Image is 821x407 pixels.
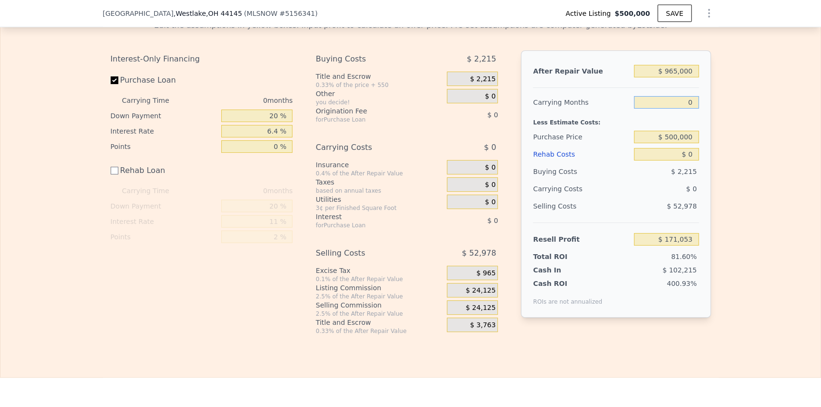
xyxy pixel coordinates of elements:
[667,202,696,210] span: $ 52,978
[316,212,423,222] div: Interest
[316,310,443,318] div: 2.5% of the After Repair Value
[487,111,498,119] span: $ 0
[533,146,630,163] div: Rehab Costs
[316,293,443,300] div: 2.5% of the After Repair Value
[484,139,496,156] span: $ 0
[316,50,423,68] div: Buying Costs
[316,160,443,170] div: Insurance
[485,181,495,189] span: $ 0
[316,170,443,177] div: 0.4% of the After Repair Value
[686,185,696,193] span: $ 0
[111,50,293,68] div: Interest-Only Financing
[316,266,443,275] div: Excise Tax
[122,183,185,198] div: Carrying Time
[533,163,630,180] div: Buying Costs
[316,139,423,156] div: Carrying Costs
[111,229,218,245] div: Points
[111,76,118,84] input: Purchase Loan
[466,286,495,295] span: $ 24,125
[667,280,696,287] span: 400.93%
[671,168,696,175] span: $ 2,215
[533,111,698,128] div: Less Estimate Costs:
[476,269,495,278] span: $ 965
[533,94,630,111] div: Carrying Months
[111,198,218,214] div: Down Payment
[111,123,218,139] div: Interest Rate
[466,304,495,312] span: $ 24,125
[671,253,696,260] span: 81.60%
[657,5,691,22] button: SAVE
[485,163,495,172] span: $ 0
[533,252,593,261] div: Total ROI
[533,197,630,215] div: Selling Costs
[533,231,630,248] div: Resell Profit
[662,266,696,274] span: $ 102,215
[316,300,443,310] div: Selling Commission
[111,162,218,179] label: Rehab Loan
[316,327,443,335] div: 0.33% of the After Repair Value
[699,4,719,23] button: Show Options
[174,9,242,18] span: , Westlake
[111,108,218,123] div: Down Payment
[189,183,293,198] div: 0 months
[462,245,496,262] span: $ 52,978
[316,283,443,293] div: Listing Commission
[485,198,495,207] span: $ 0
[316,89,443,99] div: Other
[316,81,443,89] div: 0.33% of the price + 550
[533,62,630,80] div: After Repair Value
[103,9,174,18] span: [GEOGRAPHIC_DATA]
[122,93,185,108] div: Carrying Time
[111,139,218,154] div: Points
[485,92,495,101] span: $ 0
[566,9,615,18] span: Active Listing
[533,180,593,197] div: Carrying Costs
[487,217,498,224] span: $ 0
[316,204,443,212] div: 3¢ per Finished Square Foot
[470,75,495,84] span: $ 2,215
[247,10,278,17] span: MLSNOW
[316,187,443,195] div: based on annual taxes
[316,99,443,106] div: you decide!
[533,288,602,306] div: ROIs are not annualized
[111,167,118,174] input: Rehab Loan
[316,116,423,123] div: for Purchase Loan
[316,195,443,204] div: Utilities
[316,245,423,262] div: Selling Costs
[533,128,630,146] div: Purchase Price
[111,72,218,89] label: Purchase Loan
[316,72,443,81] div: Title and Escrow
[316,177,443,187] div: Taxes
[467,50,496,68] span: $ 2,215
[533,265,593,275] div: Cash In
[189,93,293,108] div: 0 months
[316,318,443,327] div: Title and Escrow
[615,9,650,18] span: $500,000
[111,214,218,229] div: Interest Rate
[316,106,423,116] div: Origination Fee
[470,321,495,330] span: $ 3,763
[244,9,317,18] div: ( )
[533,279,602,288] div: Cash ROI
[316,222,423,229] div: for Purchase Loan
[316,275,443,283] div: 0.1% of the After Repair Value
[279,10,315,17] span: # 5156341
[206,10,242,17] span: , OH 44145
